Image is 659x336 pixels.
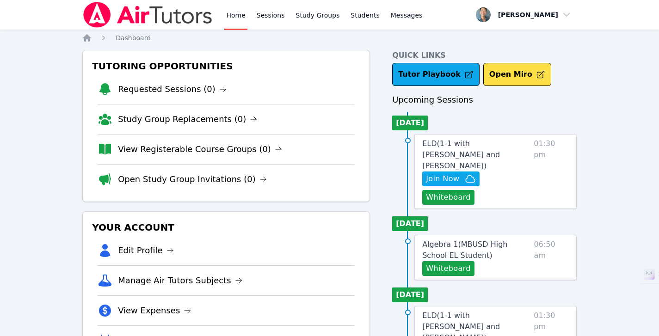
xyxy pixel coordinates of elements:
[392,93,577,106] h3: Upcoming Sessions
[392,63,480,86] a: Tutor Playbook
[90,58,362,74] h3: Tutoring Opportunities
[483,63,551,86] button: Open Miro
[118,143,282,156] a: View Registerable Course Groups (0)
[116,34,151,42] span: Dashboard
[422,171,480,186] button: Join Now
[391,11,423,20] span: Messages
[422,138,530,171] a: ELD(1-1 with [PERSON_NAME] and [PERSON_NAME])
[422,240,507,260] span: Algebra 1 ( MBUSD High School EL Student )
[82,2,213,28] img: Air Tutors
[118,173,267,186] a: Open Study Group Invitations (0)
[392,116,428,130] li: [DATE]
[426,173,459,184] span: Join Now
[392,50,577,61] h4: Quick Links
[82,33,577,43] nav: Breadcrumb
[534,138,569,205] span: 01:30 pm
[118,113,257,126] a: Study Group Replacements (0)
[422,139,500,170] span: ELD ( 1-1 with [PERSON_NAME] and [PERSON_NAME] )
[118,83,227,96] a: Requested Sessions (0)
[392,287,428,302] li: [DATE]
[116,33,151,43] a: Dashboard
[422,190,474,205] button: Whiteboard
[422,239,530,261] a: Algebra 1(MBUSD High School EL Student)
[422,261,474,276] button: Whiteboard
[534,239,569,276] span: 06:50 am
[118,304,191,317] a: View Expenses
[392,216,428,231] li: [DATE]
[90,219,362,236] h3: Your Account
[118,274,242,287] a: Manage Air Tutors Subjects
[118,244,174,257] a: Edit Profile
